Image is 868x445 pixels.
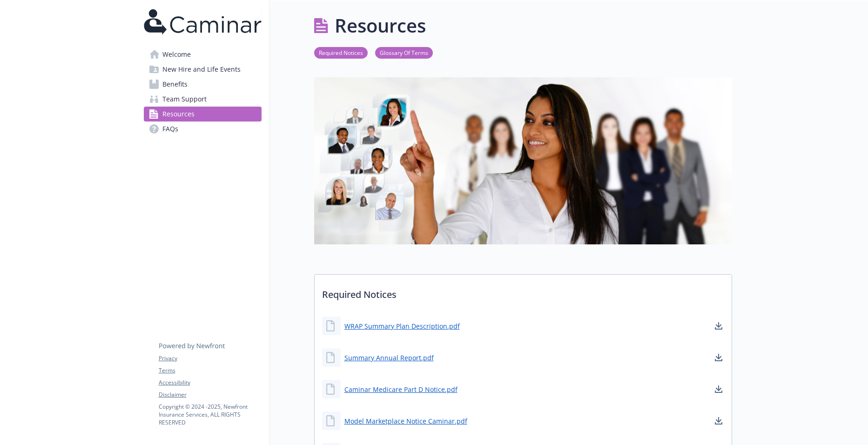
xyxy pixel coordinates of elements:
[144,47,262,62] a: Welcome
[344,321,460,331] a: WRAP Summary Plan Description.pdf
[144,107,262,121] a: Resources
[713,415,724,426] a: download document
[159,354,261,363] a: Privacy
[162,92,207,107] span: Team Support
[162,77,188,92] span: Benefits
[314,77,732,244] img: resources page banner
[159,391,261,399] a: Disclaimer
[162,62,241,77] span: New Hire and Life Events
[344,384,458,394] a: Caminar Medicare Part D Notice.pdf
[713,320,724,331] a: download document
[315,275,732,309] p: Required Notices
[713,384,724,395] a: download document
[314,48,368,57] a: Required Notices
[144,77,262,92] a: Benefits
[162,121,178,136] span: FAQs
[375,48,433,57] a: Glossary Of Terms
[159,403,261,426] p: Copyright © 2024 - 2025 , Newfront Insurance Services, ALL RIGHTS RESERVED
[344,416,467,426] a: Model Marketplace Notice Caminar.pdf
[344,353,434,363] a: Summary Annual Report.pdf
[713,352,724,363] a: download document
[162,47,191,62] span: Welcome
[144,62,262,77] a: New Hire and Life Events
[159,366,261,375] a: Terms
[335,12,426,40] h1: Resources
[144,121,262,136] a: FAQs
[144,92,262,107] a: Team Support
[159,378,261,387] a: Accessibility
[162,107,195,121] span: Resources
